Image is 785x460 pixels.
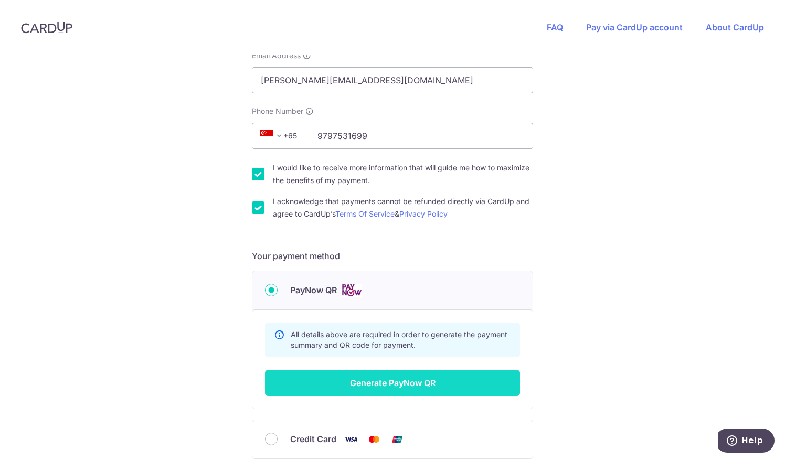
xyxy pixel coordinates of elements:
span: +65 [260,130,285,142]
span: Email Address [252,50,301,61]
label: I would like to receive more information that will guide me how to maximize the benefits of my pa... [273,162,533,187]
span: +65 [257,130,304,142]
label: I acknowledge that payments cannot be refunded directly via CardUp and agree to CardUp’s & [273,195,533,220]
a: Terms Of Service [335,209,395,218]
a: Pay via CardUp account [586,22,683,33]
div: PayNow QR Cards logo [265,284,520,297]
img: CardUp [21,21,72,34]
div: Credit Card Visa Mastercard Union Pay [265,433,520,446]
input: Email address [252,67,533,93]
img: Cards logo [341,284,362,297]
span: All details above are required in order to generate the payment summary and QR code for payment. [291,330,507,349]
a: About CardUp [706,22,764,33]
iframe: Opens a widget where you can find more information [718,429,775,455]
h5: Your payment method [252,250,533,262]
span: Credit Card [290,433,336,445]
img: Visa [341,433,362,446]
a: FAQ [547,22,563,33]
button: Generate PayNow QR [265,370,520,396]
img: Mastercard [364,433,385,446]
a: Privacy Policy [399,209,448,218]
span: Phone Number [252,106,303,116]
span: PayNow QR [290,284,337,296]
img: Union Pay [387,433,408,446]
